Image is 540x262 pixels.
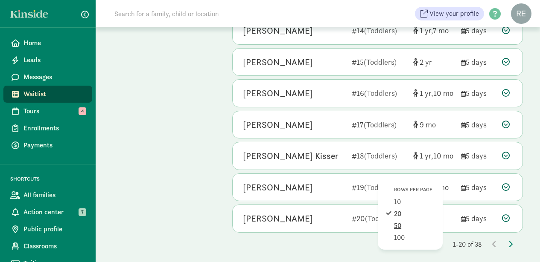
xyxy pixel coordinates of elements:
[364,120,397,130] span: (Toddlers)
[352,87,406,99] div: 16
[352,56,406,68] div: 15
[394,233,435,243] div: 100
[23,207,85,217] span: Action center
[3,238,92,255] a: Classrooms
[413,119,454,130] div: [object Object]
[23,89,85,99] span: Waitlist
[461,119,495,130] div: 5 days
[3,120,92,137] a: Enrollments
[109,5,349,22] input: Search for a family, child or location
[352,150,406,161] div: 18
[243,181,313,194] div: Braxton Crowell
[3,69,92,86] a: Messages
[3,52,92,69] a: Leads
[3,35,92,52] a: Home
[413,25,454,36] div: [object Object]
[365,213,398,223] span: (Toddlers)
[3,221,92,238] a: Public profile
[3,86,92,103] a: Waitlist
[461,25,495,36] div: 5 days
[243,55,313,69] div: Oliver Glodenis
[23,106,85,116] span: Tours
[243,212,313,225] div: Eloise Dixon
[232,239,523,250] div: Rows per page 1-20 of 38
[461,87,495,99] div: 5 days
[394,186,432,193] div: Rows per page
[413,56,454,68] div: [object Object]
[23,38,85,48] span: Home
[420,120,436,130] span: 9
[429,9,479,19] span: View your profile
[243,24,313,37] div: Liam B
[352,119,406,130] div: 17
[23,140,85,150] span: Payments
[23,190,85,200] span: All families
[23,224,85,234] span: Public profile
[243,118,313,132] div: Zuzanna Smith
[461,213,495,224] div: 5 days
[420,57,432,67] span: 2
[23,241,85,251] span: Classrooms
[352,181,406,193] div: 19
[461,181,495,193] div: 5 days
[394,221,435,231] div: 50
[3,187,92,204] a: All families
[394,209,435,219] div: 20
[243,86,313,100] div: Charlotte Lawlor
[461,56,495,68] div: 5 days
[364,26,397,35] span: (Toddlers)
[23,123,85,133] span: Enrollments
[394,197,435,207] div: 10
[23,72,85,82] span: Messages
[3,137,92,154] a: Payments
[352,25,406,36] div: 14
[415,7,484,20] a: View your profile
[243,149,339,163] div: Collins Kisser
[433,151,453,161] span: 10
[364,182,397,192] span: (Toddlers)
[3,204,92,221] a: Action center 7
[420,88,433,98] span: 1
[420,151,433,161] span: 1
[23,55,85,65] span: Leads
[413,87,454,99] div: [object Object]
[420,26,433,35] span: 1
[461,150,495,161] div: 5 days
[79,208,86,216] span: 7
[413,150,454,161] div: [object Object]
[364,88,397,98] span: (Toddlers)
[364,151,397,161] span: (Toddlers)
[3,103,92,120] a: Tours 4
[433,26,449,35] span: 7
[79,107,86,115] span: 4
[433,88,453,98] span: 10
[352,213,406,224] div: 20
[497,221,540,262] iframe: Chat Widget
[364,57,397,67] span: (Toddlers)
